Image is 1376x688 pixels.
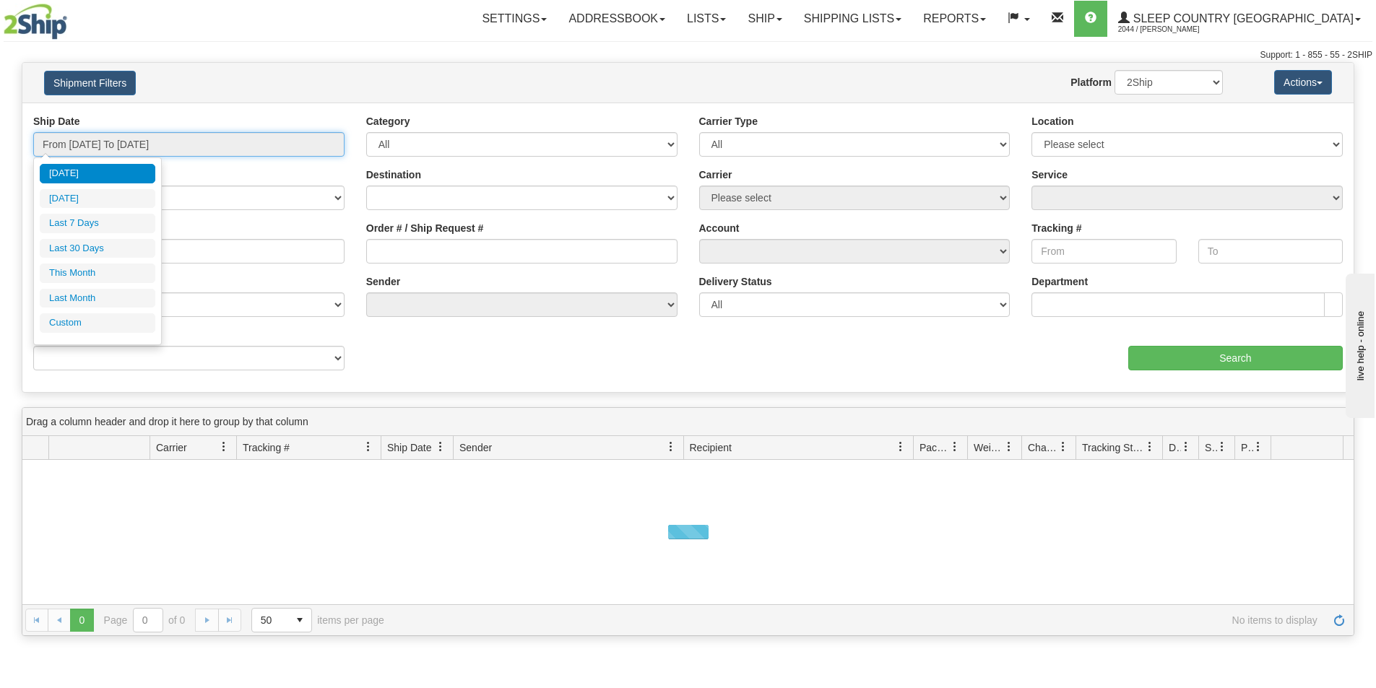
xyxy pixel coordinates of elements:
div: live help - online [11,12,134,23]
label: Platform [1070,75,1112,90]
label: Destination [366,167,421,182]
span: No items to display [404,614,1317,626]
a: Delivery Status filter column settings [1174,435,1198,459]
a: Settings [471,1,558,37]
span: Charge [1028,440,1058,455]
span: items per page [251,608,384,632]
li: [DATE] [40,189,155,209]
label: Sender [366,274,400,289]
label: Department [1031,274,1088,289]
span: select [288,609,311,632]
li: [DATE] [40,164,155,183]
div: grid grouping header [22,408,1354,436]
a: Charge filter column settings [1051,435,1076,459]
input: To [1198,239,1343,264]
span: Delivery Status [1169,440,1181,455]
label: Delivery Status [699,274,772,289]
span: Tracking # [243,440,290,455]
li: Last Month [40,289,155,308]
label: Tracking # [1031,221,1081,235]
a: Ship Date filter column settings [428,435,453,459]
input: From [1031,239,1176,264]
label: Service [1031,167,1068,182]
a: Tracking # filter column settings [356,435,381,459]
span: Tracking Status [1082,440,1145,455]
label: Order # / Ship Request # [366,221,484,235]
label: Carrier [699,167,732,182]
li: Last 30 Days [40,239,155,258]
li: Custom [40,313,155,333]
a: Recipient filter column settings [888,435,913,459]
label: Ship Date [33,114,80,129]
a: Pickup Status filter column settings [1246,435,1271,459]
li: Last 7 Days [40,214,155,233]
a: Ship [737,1,792,37]
span: Weight [974,440,1004,455]
a: Reports [912,1,997,37]
iframe: chat widget [1343,270,1375,417]
button: Actions [1274,70,1332,95]
span: Shipment Issues [1205,440,1217,455]
a: Refresh [1328,609,1351,632]
a: Shipment Issues filter column settings [1210,435,1234,459]
span: Recipient [690,440,732,455]
li: This Month [40,264,155,283]
label: Location [1031,114,1073,129]
span: Sleep Country [GEOGRAPHIC_DATA] [1130,12,1354,25]
a: Sleep Country [GEOGRAPHIC_DATA] 2044 / [PERSON_NAME] [1107,1,1372,37]
a: Tracking Status filter column settings [1138,435,1162,459]
a: Carrier filter column settings [212,435,236,459]
input: Search [1128,346,1343,370]
button: Shipment Filters [44,71,136,95]
a: Addressbook [558,1,676,37]
label: Category [366,114,410,129]
span: Ship Date [387,440,431,455]
span: Page sizes drop down [251,608,312,632]
span: Page of 0 [104,608,186,632]
label: Carrier Type [699,114,758,129]
a: Sender filter column settings [659,435,683,459]
label: Account [699,221,740,235]
div: Support: 1 - 855 - 55 - 2SHIP [4,49,1372,61]
span: Pickup Status [1241,440,1253,455]
a: Packages filter column settings [943,435,967,459]
span: Page 0 [70,609,93,632]
a: Weight filter column settings [997,435,1021,459]
span: Packages [920,440,950,455]
span: 2044 / [PERSON_NAME] [1118,22,1226,37]
span: Sender [459,440,492,455]
span: 50 [261,613,280,627]
a: Shipping lists [793,1,912,37]
span: Carrier [156,440,187,455]
a: Lists [676,1,737,37]
img: logo2044.jpg [4,4,67,40]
